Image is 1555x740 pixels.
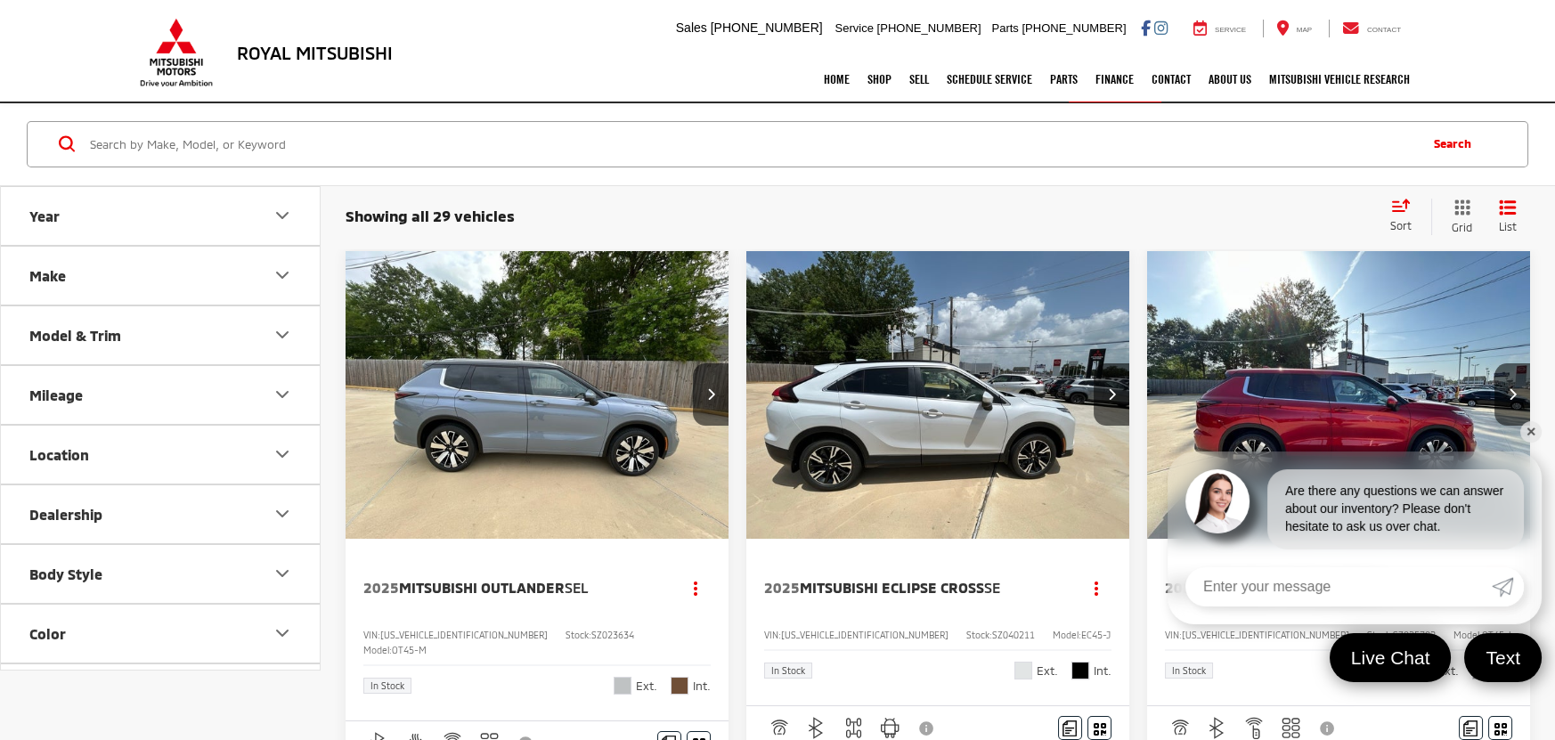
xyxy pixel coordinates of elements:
[1185,469,1250,533] img: Agent profile photo
[1141,20,1151,35] a: Facebook: Click to visit our Facebook page
[1452,220,1472,235] span: Grid
[399,579,565,596] span: Mitsubishi Outlander
[1,545,322,603] button: Body StyleBody Style
[1,664,322,722] button: MPG / MPGe
[1182,630,1349,640] span: [US_VEHICLE_IDENTIFICATION_NUMBER]
[370,681,404,690] span: In Stock
[272,264,293,286] div: Make
[1,366,322,424] button: MileageMileage
[1494,363,1530,426] button: Next image
[136,18,216,87] img: Mitsubishi
[1463,720,1478,736] img: Comments
[380,630,548,640] span: [US_VEHICLE_IDENTIFICATION_NUMBER]
[1263,20,1325,37] a: Map
[1154,20,1168,35] a: Instagram: Click to visit our Instagram page
[88,123,1416,166] form: Search by Make, Model, or Keyword
[1243,717,1266,739] img: Remote Start
[1093,721,1105,736] i: Window Sticker
[1094,581,1097,595] span: dropdown dots
[1053,630,1081,640] span: Model:
[835,21,874,35] span: Service
[1071,662,1089,679] span: Black
[676,20,707,35] span: Sales
[614,677,631,695] span: Moonstone Gray Metallic/Black Roof
[1297,26,1312,34] span: Map
[764,630,781,640] span: VIN:
[272,563,293,584] div: Body Style
[1165,630,1182,640] span: VIN:
[1330,633,1452,682] a: Live Chat
[764,579,800,596] span: 2025
[272,205,293,226] div: Year
[966,630,992,640] span: Stock:
[1087,57,1143,102] a: Finance
[1390,219,1412,232] span: Sort
[900,57,938,102] a: Sell
[591,630,634,640] span: SZ023634
[272,622,293,644] div: Color
[392,645,427,655] span: OT45-M
[1367,26,1401,34] span: Contact
[1146,251,1532,539] a: 2025 Mitsubishi Outlander SE2025 Mitsubishi Outlander SE2025 Mitsubishi Outlander SE2025 Mitsubis...
[345,251,730,539] div: 2025 Mitsubishi Outlander SEL 0
[1459,716,1483,740] button: Comments
[565,579,589,596] span: SEL
[1022,21,1126,35] span: [PHONE_NUMBER]
[1180,20,1259,37] a: Service
[272,384,293,405] div: Mileage
[984,579,1000,596] span: SE
[800,579,984,596] span: Mitsubishi Eclipse Cross
[1477,646,1529,670] span: Text
[1494,721,1506,736] i: Window Sticker
[991,21,1018,35] span: Parts
[1381,199,1431,234] button: Select sort value
[29,267,66,284] div: Make
[771,666,805,675] span: In Stock
[843,717,865,739] img: 4WD/AWD
[1,306,322,364] button: Model & TrimModel & Trim
[1037,663,1058,679] span: Ext.
[1146,251,1532,541] img: 2025 Mitsubishi Outlander SE
[363,645,392,655] span: Model:
[1200,57,1260,102] a: About Us
[1367,630,1393,640] span: Stock:
[1482,630,1511,640] span: OT45-I
[693,363,729,426] button: Next image
[636,678,657,695] span: Ext.
[711,20,823,35] span: [PHONE_NUMBER]
[29,386,83,403] div: Mileage
[1486,199,1530,235] button: List View
[815,57,859,102] a: Home
[363,579,399,596] span: 2025
[1041,57,1087,102] a: Parts: Opens in a new tab
[272,443,293,465] div: Location
[1260,57,1419,102] a: Mitsubishi Vehicle Research
[1,426,322,484] button: LocationLocation
[345,251,730,541] img: 2025 Mitsubishi Outlander SEL
[764,578,1062,598] a: 2025Mitsubishi Eclipse CrossSE
[992,630,1035,640] span: SZ040211
[1080,573,1111,604] button: Actions
[1437,663,1459,679] span: Ext.
[272,503,293,525] div: Dealership
[745,251,1131,539] div: 2025 Mitsubishi Eclipse Cross SE 0
[768,717,790,739] img: Adaptive Cruise Control
[29,565,102,582] div: Body Style
[1094,363,1129,426] button: Next image
[1453,630,1482,640] span: Model:
[1,247,322,305] button: MakeMake
[1431,199,1486,235] button: Grid View
[1172,666,1206,675] span: In Stock
[1,605,322,663] button: ColorColor
[745,251,1131,539] a: 2025 Mitsubishi Eclipse Cross SE2025 Mitsubishi Eclipse Cross SE2025 Mitsubishi Eclipse Cross SE2...
[859,57,900,102] a: Shop
[346,207,515,224] span: Showing all 29 vehicles
[781,630,948,640] span: [US_VEHICLE_IDENTIFICATION_NUMBER]
[1,187,322,245] button: YearYear
[1329,20,1414,37] a: Contact
[1,485,322,543] button: DealershipDealership
[1087,716,1111,740] button: Window Sticker
[1267,469,1524,549] div: Are there any questions we can answer about our inventory? Please don't hesitate to ask us over c...
[693,581,696,595] span: dropdown dots
[1488,716,1512,740] button: Window Sticker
